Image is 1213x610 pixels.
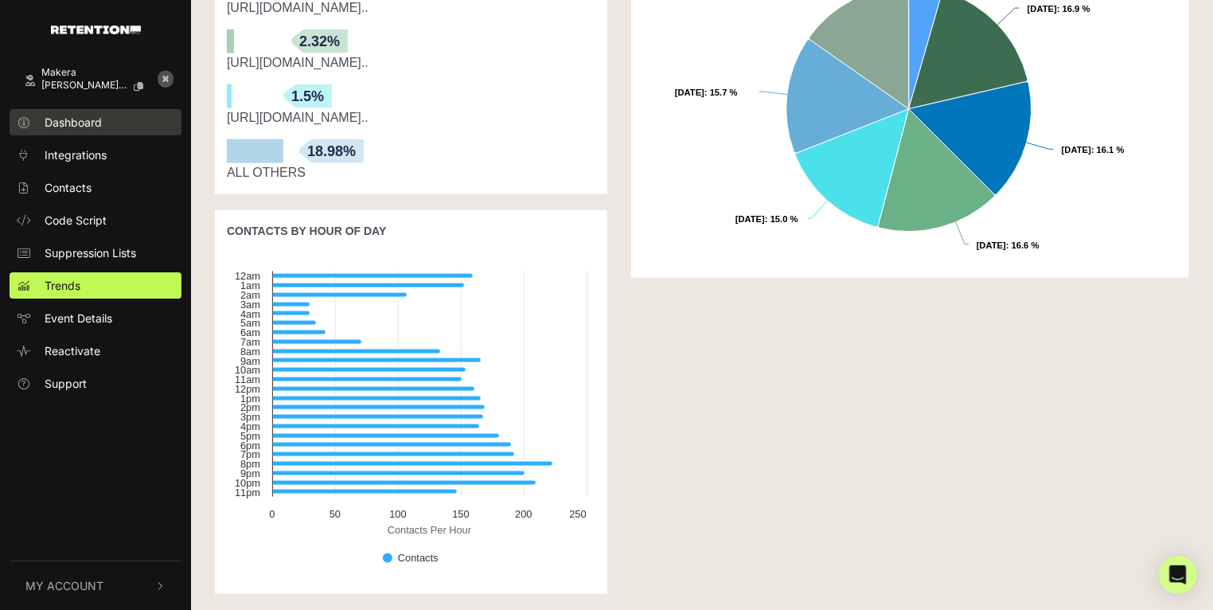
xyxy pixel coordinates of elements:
text: 10am [235,364,260,376]
text: 6am [240,327,260,338]
text: 100 [389,509,406,521]
span: My Account [25,577,103,594]
a: Reactivate [10,338,181,364]
tspan: [DATE] [1028,4,1057,14]
a: Dashboard [10,109,181,135]
span: Code Script [45,212,107,229]
span: 2.32% [291,29,348,53]
text: 7pm [240,448,260,460]
text: 11pm [235,487,260,499]
text: 6pm [240,440,260,452]
text: 5am [240,317,260,329]
a: [URL][DOMAIN_NAME].. [227,56,369,69]
a: Makera [PERSON_NAME].jia+makera@... [10,60,150,103]
text: 1pm [240,393,260,405]
div: Makera [41,67,156,78]
text: 8pm [240,458,260,470]
text: 8am [240,346,260,358]
text: 9am [240,355,260,367]
text: 4am [240,308,260,320]
div: ALL OTHERS [227,163,595,182]
a: Support [10,370,181,397]
text: 4pm [240,420,260,432]
a: Trends [10,272,181,299]
span: Suppression Lists [45,244,136,261]
text: 2am [240,289,260,301]
text: 0 [269,509,275,521]
text: Contacts [398,553,439,565]
span: 18.98% [299,139,364,163]
text: 12am [235,270,260,282]
button: My Account [10,561,181,610]
a: Integrations [10,142,181,168]
span: Trends [45,277,80,294]
text: 250 [569,509,586,521]
tspan: [DATE] [977,240,1006,250]
text: : 15.0 % [735,214,798,224]
span: Integrations [45,147,107,163]
tspan: [DATE] [735,214,765,224]
text: : 15.7 % [675,88,738,97]
tspan: [DATE] [675,88,704,97]
text: 11am [235,373,260,385]
text: 10pm [235,477,260,489]
span: 1.5% [283,84,332,108]
text: 12pm [235,383,260,395]
text: 7am [240,336,260,348]
span: Dashboard [45,114,102,131]
text: 1am [240,280,260,291]
text: 50 [330,509,341,521]
text: 2pm [240,401,260,413]
text: 3pm [240,411,260,423]
span: Contacts [45,179,92,196]
a: Contacts [10,174,181,201]
a: [URL][DOMAIN_NAME].. [227,1,369,14]
a: Event Details [10,305,181,331]
div: https://www.makera.com/web-pixels@1209bdd7wca20e20bpda72f44cmf0f1b013/products/carvera-air [227,53,595,72]
a: [URL][DOMAIN_NAME].. [227,111,369,124]
span: Support [45,375,87,392]
tspan: [DATE] [1062,145,1091,154]
a: Suppression Lists [10,240,181,266]
text: 9pm [240,467,260,479]
text: : 16.1 % [1062,145,1125,154]
div: https://www.makera.com/web-pixels@73b305c4w82c1918fpb7086179m603a4010/pages/hobby-diy-guide [227,108,595,127]
text: 150 [452,509,469,521]
div: Open Intercom Messenger [1159,556,1197,594]
text: 200 [515,509,532,521]
span: Reactivate [45,342,100,359]
span: [PERSON_NAME].jia+makera@... [41,80,128,91]
text: 3am [240,299,260,311]
text: : 16.6 % [977,240,1039,250]
a: Code Script [10,207,181,233]
text: : 16.9 % [1028,4,1090,14]
span: Event Details [45,310,112,327]
strong: CONTACTS BY HOUR OF DAY [227,225,386,237]
text: Contacts Per Hour [388,525,472,537]
text: 5pm [240,430,260,442]
img: Retention.com [51,25,141,34]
